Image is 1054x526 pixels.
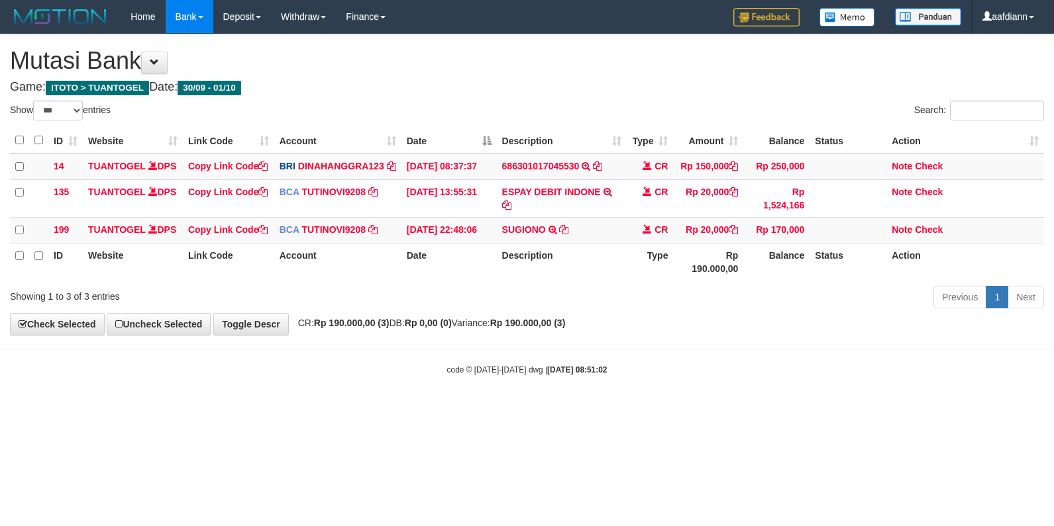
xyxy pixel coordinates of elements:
[593,161,602,171] a: Copy 686301017045530 to clipboard
[547,365,607,374] strong: [DATE] 08:51:02
[33,101,83,120] select: Showentries
[892,187,912,197] a: Note
[10,313,105,335] a: Check Selected
[301,224,365,235] a: TUTINOVI9208
[178,81,241,95] span: 30/09 - 01/10
[188,161,268,171] a: Copy Link Code
[1008,286,1044,308] a: Next
[280,161,295,171] span: BRI
[368,224,378,235] a: Copy TUTINOVI9208 to clipboard
[743,243,810,281] th: Balance
[886,128,1044,153] th: Action: activate to sort column ascending
[892,161,912,171] a: Note
[915,161,943,171] a: Check
[83,243,183,281] th: Website
[298,161,384,171] a: DINAHANGGRA123
[401,179,497,217] td: [DATE] 13:55:31
[729,161,738,171] a: Copy Rp 150,000 to clipboard
[54,224,69,235] span: 199
[950,101,1044,120] input: Search:
[401,217,497,243] td: [DATE] 22:48:06
[10,7,111,26] img: MOTION_logo.png
[88,187,146,197] a: TUANTOGEL
[892,224,912,235] a: Note
[83,179,183,217] td: DPS
[733,8,800,26] img: Feedback.jpg
[673,243,743,281] th: Rp 190.000,00
[933,286,986,308] a: Previous
[627,128,673,153] th: Type: activate to sort column ascending
[559,224,568,235] a: Copy SUGIONO to clipboard
[914,101,1044,120] label: Search:
[274,128,401,153] th: Account: activate to sort column ascending
[497,243,627,281] th: Description
[387,161,396,171] a: Copy DINAHANGGRA123 to clipboard
[83,128,183,153] th: Website: activate to sort column ascending
[502,161,580,171] a: 686301017045530
[368,187,378,197] a: Copy TUTINOVI9208 to clipboard
[401,243,497,281] th: Date
[627,243,673,281] th: Type
[183,128,274,153] th: Link Code: activate to sort column ascending
[502,200,511,210] a: Copy ESPAY DEBIT INDONE to clipboard
[743,217,810,243] td: Rp 170,000
[447,365,607,374] small: code © [DATE]-[DATE] dwg |
[188,224,268,235] a: Copy Link Code
[88,161,146,171] a: TUANTOGEL
[986,286,1008,308] a: 1
[655,161,668,171] span: CR
[886,243,1044,281] th: Action
[743,153,810,180] td: Rp 250,000
[673,153,743,180] td: Rp 150,000
[83,217,183,243] td: DPS
[673,179,743,217] td: Rp 20,000
[729,224,738,235] a: Copy Rp 20,000 to clipboard
[915,224,943,235] a: Check
[915,187,943,197] a: Check
[314,318,390,328] strong: Rp 190.000,00 (3)
[301,187,365,197] a: TUTINOVI9208
[48,243,83,281] th: ID
[10,285,429,303] div: Showing 1 to 3 of 3 entries
[673,217,743,243] td: Rp 20,000
[743,179,810,217] td: Rp 1,524,166
[401,153,497,180] td: [DATE] 08:37:37
[183,243,274,281] th: Link Code
[673,128,743,153] th: Amount: activate to sort column ascending
[188,187,268,197] a: Copy Link Code
[280,187,299,197] span: BCA
[88,224,146,235] a: TUANTOGEL
[729,187,738,197] a: Copy Rp 20,000 to clipboard
[655,224,668,235] span: CR
[497,128,627,153] th: Description: activate to sort column ascending
[490,318,566,328] strong: Rp 190.000,00 (3)
[10,48,1044,74] h1: Mutasi Bank
[213,313,289,335] a: Toggle Descr
[502,187,601,197] a: ESPAY DEBIT INDONE
[655,187,668,197] span: CR
[743,128,810,153] th: Balance
[10,81,1044,94] h4: Game: Date:
[895,8,961,26] img: panduan.png
[54,161,64,171] span: 14
[810,243,886,281] th: Status
[48,128,83,153] th: ID: activate to sort column ascending
[502,224,546,235] a: SUGIONO
[401,128,497,153] th: Date: activate to sort column descending
[291,318,566,328] span: CR: DB: Variance:
[810,128,886,153] th: Status
[280,224,299,235] span: BCA
[83,153,183,180] td: DPS
[10,101,111,120] label: Show entries
[274,243,401,281] th: Account
[107,313,211,335] a: Uncheck Selected
[46,81,149,95] span: ITOTO > TUANTOGEL
[819,8,875,26] img: Button%20Memo.svg
[405,318,452,328] strong: Rp 0,00 (0)
[54,187,69,197] span: 135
